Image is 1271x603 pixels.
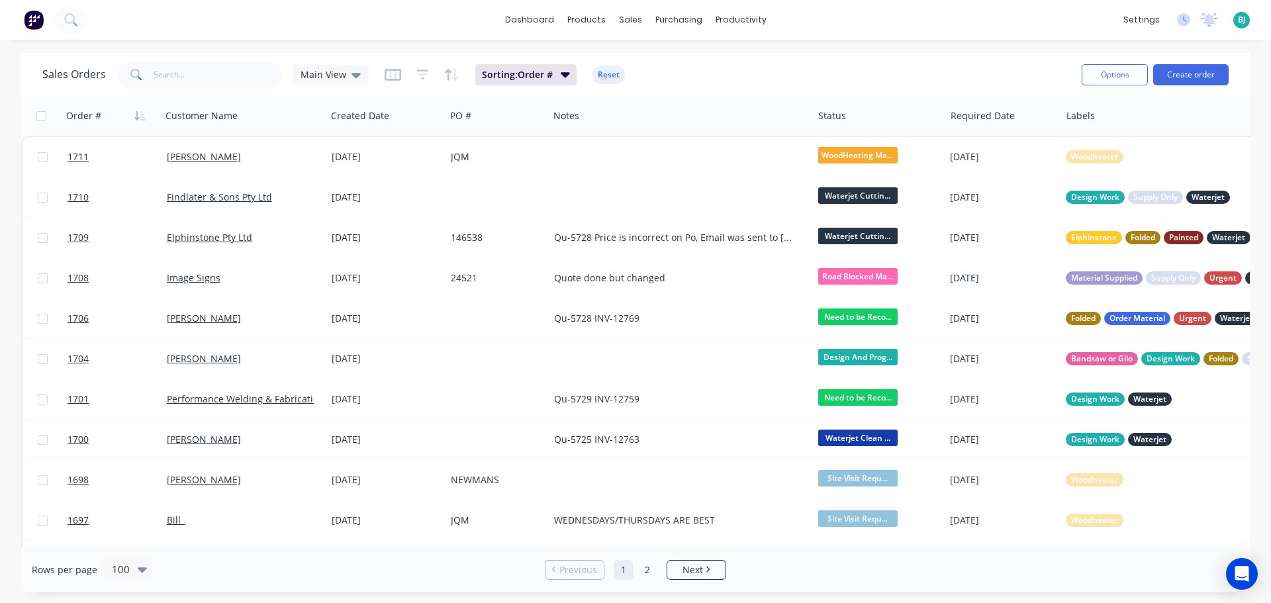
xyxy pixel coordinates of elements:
[709,10,773,30] div: productivity
[332,231,440,244] div: [DATE]
[1071,352,1133,365] span: Bandsaw or Gilo
[1133,191,1178,204] span: Supply Only
[950,231,1055,244] div: [DATE]
[1153,64,1229,85] button: Create order
[68,312,89,325] span: 1706
[1071,191,1119,204] span: Design Work
[451,150,539,163] div: JQM
[950,514,1055,527] div: [DATE]
[1179,312,1206,325] span: Urgent
[553,109,579,122] div: Notes
[950,150,1055,163] div: [DATE]
[167,150,241,163] a: [PERSON_NAME]
[1209,352,1233,365] span: Folded
[68,137,167,177] a: 1711
[167,352,241,365] a: [PERSON_NAME]
[450,109,471,122] div: PO #
[68,541,167,580] a: 1696
[167,271,220,284] a: Image Signs
[1212,231,1245,244] span: Waterjet
[1071,393,1119,406] span: Design Work
[1117,10,1166,30] div: settings
[950,271,1055,285] div: [DATE]
[592,66,625,84] button: Reset
[332,433,440,446] div: [DATE]
[1071,433,1119,446] span: Design Work
[167,312,241,324] a: [PERSON_NAME]
[554,433,795,446] div: Qu-5725 INV-12763
[167,231,252,244] a: Elphinstone Pty Ltd
[950,352,1055,365] div: [DATE]
[950,473,1055,487] div: [DATE]
[540,560,731,580] ul: Pagination
[167,514,185,526] a: Bill_
[332,514,440,527] div: [DATE]
[332,473,440,487] div: [DATE]
[818,109,846,122] div: Status
[1071,312,1096,325] span: Folded
[1220,312,1253,325] span: Waterjet
[1066,312,1258,325] button: FoldedOrder MaterialUrgentWaterjet
[818,470,898,487] span: Site Visit Requ...
[950,433,1055,446] div: [DATE]
[818,187,898,204] span: Waterjet Cuttin...
[68,339,167,379] a: 1704
[68,514,89,527] span: 1697
[1169,231,1198,244] span: Painted
[649,10,709,30] div: purchasing
[1066,393,1172,406] button: Design WorkWaterjet
[1133,393,1166,406] span: Waterjet
[1071,150,1118,163] span: Woodheater
[165,109,238,122] div: Customer Name
[614,560,634,580] a: Page 1 is your current page
[167,393,324,405] a: Performance Welding & Fabrication
[667,563,726,577] a: Next page
[68,460,167,500] a: 1698
[818,147,898,163] span: WoodHeating Mar...
[612,10,649,30] div: sales
[561,10,612,30] div: products
[950,393,1055,406] div: [DATE]
[559,563,597,577] span: Previous
[167,433,241,445] a: [PERSON_NAME]
[1066,109,1095,122] div: Labels
[332,191,440,204] div: [DATE]
[554,231,795,244] div: Qu-5728 Price is incorrect on Po, Email was sent to [GEOGRAPHIC_DATA] about this.
[1071,514,1118,527] span: Woodheater
[637,560,657,580] a: Page 2
[482,68,553,81] span: Sorting: Order #
[818,268,898,285] span: Road Blocked Ma...
[332,312,440,325] div: [DATE]
[68,299,167,338] a: 1706
[1071,231,1117,244] span: Elphinstone
[818,430,898,446] span: Waterjet Clean ...
[1238,14,1246,26] span: BJ
[451,231,539,244] div: 146538
[498,10,561,30] a: dashboard
[1151,271,1196,285] span: Supply Only
[451,473,539,487] div: NEWMANS
[42,68,106,81] h1: Sales Orders
[1192,191,1225,204] span: Waterjet
[1133,433,1166,446] span: Waterjet
[554,312,795,325] div: Qu-5728 INV-12769
[1066,150,1123,163] button: Woodheater
[818,510,898,527] span: Site Visit Requ...
[1071,473,1118,487] span: Woodheater
[1147,352,1195,365] span: Design Work
[68,271,89,285] span: 1708
[950,312,1055,325] div: [DATE]
[68,177,167,217] a: 1710
[68,473,89,487] span: 1698
[1209,271,1237,285] span: Urgent
[167,473,241,486] a: [PERSON_NAME]
[154,62,283,88] input: Search...
[950,191,1055,204] div: [DATE]
[818,308,898,325] span: Need to be Reco...
[1066,514,1123,527] button: Woodheater
[24,10,44,30] img: Factory
[167,191,272,203] a: Findlater & Sons Pty Ltd
[332,393,440,406] div: [DATE]
[301,68,346,81] span: Main View
[32,563,97,577] span: Rows per page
